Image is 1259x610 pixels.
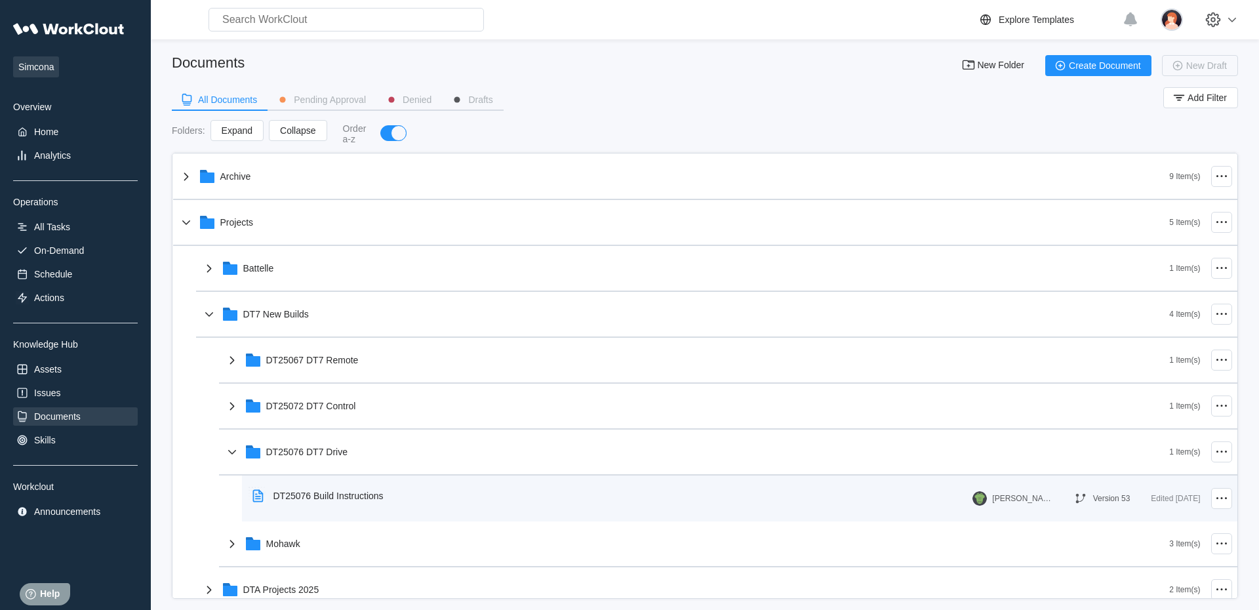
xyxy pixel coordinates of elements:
div: 9 Item(s) [1169,172,1200,181]
div: Schedule [34,269,72,279]
div: DT7 New Builds [243,309,309,319]
div: Assets [34,364,62,375]
button: New Folder [953,55,1035,76]
div: DT25072 DT7 Control [266,401,356,411]
div: Archive [220,171,251,182]
div: Skills [34,435,56,445]
button: Add Filter [1163,87,1238,108]
div: Battelle [243,263,274,274]
span: New Draft [1186,61,1227,70]
div: Pending Approval [294,95,366,104]
div: On-Demand [34,245,84,256]
span: Collapse [280,126,315,135]
div: Knowledge Hub [13,339,138,350]
span: Simcona [13,56,59,77]
a: On-Demand [13,241,138,260]
a: All Tasks [13,218,138,236]
a: Analytics [13,146,138,165]
div: All Documents [198,95,257,104]
a: Home [13,123,138,141]
div: Actions [34,293,64,303]
a: Actions [13,289,138,307]
div: Documents [172,54,245,71]
div: Home [34,127,58,137]
div: 1 Item(s) [1169,401,1200,411]
div: 1 Item(s) [1169,264,1200,273]
div: Announcements [34,506,100,517]
div: Drafts [468,95,492,104]
button: New Draft [1162,55,1238,76]
button: Denied [376,90,442,110]
a: Documents [13,407,138,426]
div: Edited [DATE] [1151,491,1200,506]
div: DT25067 DT7 Remote [266,355,359,365]
a: Announcements [13,502,138,521]
a: Schedule [13,265,138,283]
span: Create Document [1069,61,1141,70]
img: user-2.png [1161,9,1183,31]
div: Projects [220,217,254,228]
a: Skills [13,431,138,449]
div: 5 Item(s) [1169,218,1200,227]
div: [PERSON_NAME] [992,494,1051,503]
div: DT25076 DT7 Drive [266,447,348,457]
input: Search WorkClout [209,8,484,31]
div: 3 Item(s) [1169,539,1200,548]
span: Add Filter [1188,93,1227,102]
div: Folders : [172,125,205,136]
div: DTA Projects 2025 [243,584,319,595]
div: Issues [34,388,60,398]
div: Denied [403,95,431,104]
button: Collapse [269,120,327,141]
img: gator.png [972,491,987,506]
button: Drafts [442,90,503,110]
button: Create Document [1045,55,1151,76]
button: All Documents [172,90,268,110]
div: Operations [13,197,138,207]
div: All Tasks [34,222,70,232]
button: Pending Approval [268,90,376,110]
div: Order a-z [343,123,368,144]
div: 2 Item(s) [1169,585,1200,594]
div: Explore Templates [999,14,1074,25]
span: Expand [222,126,252,135]
div: 1 Item(s) [1169,356,1200,365]
a: Explore Templates [978,12,1116,28]
div: Version 53 [1093,494,1130,503]
div: Documents [34,411,81,422]
div: Overview [13,102,138,112]
div: 1 Item(s) [1169,447,1200,457]
div: Workclout [13,481,138,492]
a: Issues [13,384,138,402]
a: Assets [13,360,138,378]
div: DT25076 Build Instructions [273,491,384,501]
div: Mohawk [266,539,300,549]
div: Analytics [34,150,71,161]
button: Expand [210,120,264,141]
span: New Folder [977,60,1024,71]
div: 4 Item(s) [1169,310,1200,319]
